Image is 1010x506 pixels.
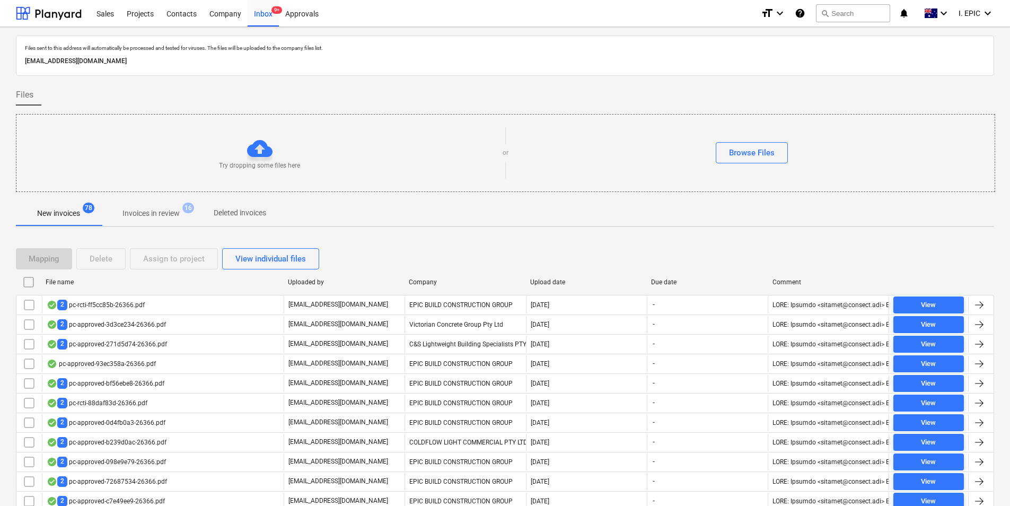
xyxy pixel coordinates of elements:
[921,437,936,449] div: View
[122,208,180,219] p: Invoices in review
[288,320,388,329] p: [EMAIL_ADDRESS][DOMAIN_NAME]
[47,417,165,428] div: pc-approved-0d4fb0a3-26366.pdf
[47,477,57,486] div: OCR finished
[47,301,57,309] div: OCR finished
[405,336,525,353] div: C&S Lightweight Building Specialists PTY LTD
[893,414,964,431] button: View
[795,7,805,20] i: Knowledge base
[652,379,656,388] span: -
[25,56,985,67] p: [EMAIL_ADDRESS][DOMAIN_NAME]
[288,398,388,407] p: [EMAIL_ADDRESS][DOMAIN_NAME]
[288,300,388,309] p: [EMAIL_ADDRESS][DOMAIN_NAME]
[652,320,656,329] span: -
[921,417,936,429] div: View
[959,9,980,18] span: I. EPIC
[37,208,80,219] p: New invoices
[47,320,57,329] div: OCR finished
[772,278,885,286] div: Comment
[937,7,950,20] i: keyboard_arrow_down
[47,340,57,348] div: OCR finished
[405,453,525,470] div: EPIC BUILD CONSTRUCTION GROUP
[652,438,656,447] span: -
[405,414,525,431] div: EPIC BUILD CONSTRUCTION GROUP
[652,359,656,368] span: -
[16,114,995,192] div: Try dropping some files hereorBrowse Files
[531,301,549,309] div: [DATE]
[57,437,67,447] span: 2
[214,207,266,219] p: Deleted invoices
[921,358,936,370] div: View
[409,278,521,286] div: Company
[893,355,964,372] button: View
[83,203,94,213] span: 78
[652,418,656,427] span: -
[531,419,549,426] div: [DATE]
[893,395,964,412] button: View
[405,375,525,392] div: EPIC BUILD CONSTRUCTION GROUP
[47,497,57,505] div: OCR finished
[47,300,145,310] div: pc-rcti-ff5cc85b-26366.pdf
[57,339,67,349] span: 2
[182,203,194,213] span: 16
[652,496,656,505] span: -
[652,477,656,486] span: -
[821,9,829,18] span: search
[921,319,936,331] div: View
[47,399,57,407] div: OCR finished
[288,438,388,447] p: [EMAIL_ADDRESS][DOMAIN_NAME]
[652,339,656,348] span: -
[531,399,549,407] div: [DATE]
[46,278,279,286] div: File name
[531,321,549,328] div: [DATE]
[47,476,167,486] div: pc-approved-72687534-26366.pdf
[47,457,166,467] div: pc-approved-098e9e79-26366.pdf
[957,455,1010,506] iframe: Chat Widget
[47,458,57,466] div: OCR finished
[235,252,306,266] div: View individual files
[271,6,282,14] span: 9+
[57,319,67,329] span: 2
[921,378,936,390] div: View
[288,379,388,388] p: [EMAIL_ADDRESS][DOMAIN_NAME]
[893,434,964,451] button: View
[405,473,525,490] div: EPIC BUILD CONSTRUCTION GROUP
[530,278,643,286] div: Upload date
[57,300,67,310] span: 2
[716,142,788,163] button: Browse Files
[405,355,525,372] div: EPIC BUILD CONSTRUCTION GROUP
[405,316,525,333] div: Victorian Concrete Group Pty Ltd
[531,439,549,446] div: [DATE]
[288,418,388,427] p: [EMAIL_ADDRESS][DOMAIN_NAME]
[47,398,147,408] div: pc-rcti-88daf83d-26366.pdf
[893,375,964,392] button: View
[219,161,300,170] p: Try dropping some files here
[652,300,656,309] span: -
[25,45,985,51] p: Files sent to this address will automatically be processed and tested for viruses. The files will...
[652,398,656,407] span: -
[761,7,774,20] i: format_size
[531,458,549,466] div: [DATE]
[531,341,549,348] div: [DATE]
[981,7,994,20] i: keyboard_arrow_down
[47,378,164,388] div: pc-approved-bf56ebe8-26366.pdf
[405,395,525,412] div: EPIC BUILD CONSTRUCTION GROUP
[57,496,67,506] span: 2
[47,437,166,447] div: pc-approved-b239d0ac-26366.pdf
[16,89,33,101] span: Files
[405,434,525,451] div: COLDFLOW LIGHT COMMERCIAL PTY LTD
[47,496,165,506] div: pc-approved-c7e49ee9-26366.pdf
[531,478,549,485] div: [DATE]
[47,418,57,427] div: OCR finished
[288,496,388,505] p: [EMAIL_ADDRESS][DOMAIN_NAME]
[921,397,936,409] div: View
[652,457,656,466] span: -
[288,278,400,286] div: Uploaded by
[288,457,388,466] p: [EMAIL_ADDRESS][DOMAIN_NAME]
[57,417,67,428] span: 2
[921,338,936,351] div: View
[47,360,57,368] div: OCR finished
[57,457,67,467] span: 2
[47,379,57,388] div: OCR finished
[899,7,909,20] i: notifications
